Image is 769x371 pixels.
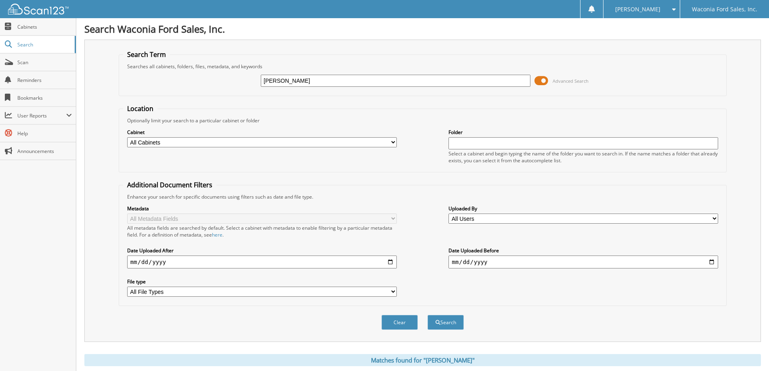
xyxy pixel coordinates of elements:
[127,256,397,268] input: start
[448,205,718,212] label: Uploaded By
[123,180,216,189] legend: Additional Document Filters
[17,77,72,84] span: Reminders
[553,78,589,84] span: Advanced Search
[615,7,660,12] span: [PERSON_NAME]
[427,315,464,330] button: Search
[448,247,718,254] label: Date Uploaded Before
[84,22,761,36] h1: Search Waconia Ford Sales, Inc.
[448,150,718,164] div: Select a cabinet and begin typing the name of the folder you want to search in. If the name match...
[123,104,157,113] legend: Location
[84,354,761,366] div: Matches found for "[PERSON_NAME]"
[448,256,718,268] input: end
[8,4,69,15] img: scan123-logo-white.svg
[448,129,718,136] label: Folder
[692,7,757,12] span: Waconia Ford Sales, Inc.
[17,59,72,66] span: Scan
[127,224,397,238] div: All metadata fields are searched by default. Select a cabinet with metadata to enable filtering b...
[123,193,722,200] div: Enhance your search for specific documents using filters such as date and file type.
[127,205,397,212] label: Metadata
[17,148,72,155] span: Announcements
[127,278,397,285] label: File type
[17,112,66,119] span: User Reports
[17,41,71,48] span: Search
[381,315,418,330] button: Clear
[123,63,722,70] div: Searches all cabinets, folders, files, metadata, and keywords
[127,129,397,136] label: Cabinet
[123,50,170,59] legend: Search Term
[17,94,72,101] span: Bookmarks
[17,23,72,30] span: Cabinets
[127,247,397,254] label: Date Uploaded After
[17,130,72,137] span: Help
[212,231,222,238] a: here
[123,117,722,124] div: Optionally limit your search to a particular cabinet or folder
